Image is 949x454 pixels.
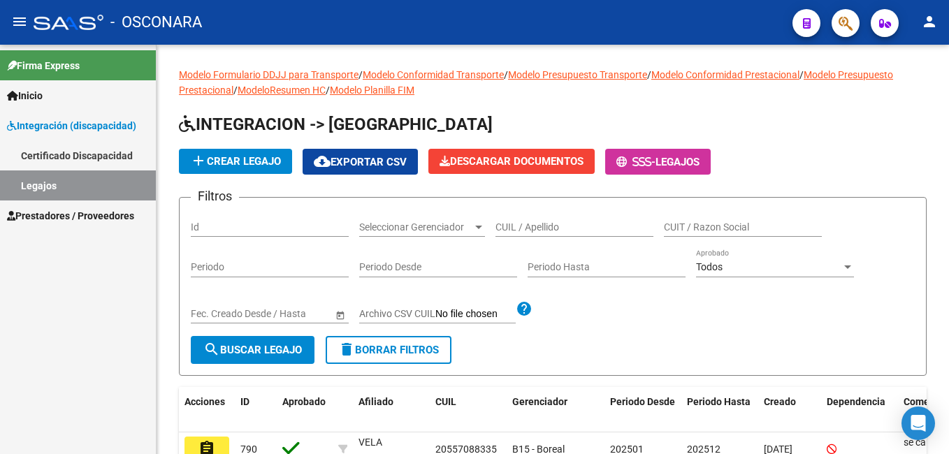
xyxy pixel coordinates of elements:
[191,308,242,320] input: Fecha inicio
[110,7,202,38] span: - OSCONARA
[440,155,584,168] span: Descargar Documentos
[203,344,302,356] span: Buscar Legajo
[190,155,281,168] span: Crear Legajo
[240,396,249,407] span: ID
[508,69,647,80] a: Modelo Presupuesto Transporte
[179,387,235,433] datatable-header-cell: Acciones
[179,149,292,174] button: Crear Legajo
[359,308,435,319] span: Archivo CSV CUIL
[681,387,758,433] datatable-header-cell: Periodo Hasta
[353,387,430,433] datatable-header-cell: Afiliado
[7,118,136,133] span: Integración (discapacidad)
[179,69,358,80] a: Modelo Formulario DDJJ para Transporte
[358,396,393,407] span: Afiliado
[516,300,533,317] mat-icon: help
[330,85,414,96] a: Modelo Planilla FIM
[282,396,326,407] span: Aprobado
[687,396,751,407] span: Periodo Hasta
[326,336,451,364] button: Borrar Filtros
[435,396,456,407] span: CUIL
[235,387,277,433] datatable-header-cell: ID
[610,396,675,407] span: Periodo Desde
[655,156,700,168] span: Legajos
[190,152,207,169] mat-icon: add
[604,387,681,433] datatable-header-cell: Periodo Desde
[338,344,439,356] span: Borrar Filtros
[277,387,333,433] datatable-header-cell: Aprobado
[512,396,567,407] span: Gerenciador
[338,341,355,358] mat-icon: delete
[314,153,331,170] mat-icon: cloud_download
[428,149,595,174] button: Descargar Documentos
[827,396,885,407] span: Dependencia
[191,336,314,364] button: Buscar Legajo
[605,149,711,175] button: -Legajos
[507,387,604,433] datatable-header-cell: Gerenciador
[314,156,407,168] span: Exportar CSV
[7,208,134,224] span: Prestadores / Proveedores
[363,69,504,80] a: Modelo Conformidad Transporte
[359,221,472,233] span: Seleccionar Gerenciador
[179,115,493,134] span: INTEGRACION -> [GEOGRAPHIC_DATA]
[430,387,507,433] datatable-header-cell: CUIL
[821,387,898,433] datatable-header-cell: Dependencia
[238,85,326,96] a: ModeloResumen HC
[184,396,225,407] span: Acciones
[616,156,655,168] span: -
[203,341,220,358] mat-icon: search
[254,308,322,320] input: Fecha fin
[191,186,239,206] h3: Filtros
[7,88,43,103] span: Inicio
[921,13,938,30] mat-icon: person
[758,387,821,433] datatable-header-cell: Creado
[651,69,799,80] a: Modelo Conformidad Prestacional
[696,261,723,272] span: Todos
[333,307,347,322] button: Open calendar
[11,13,28,30] mat-icon: menu
[435,308,516,321] input: Archivo CSV CUIL
[901,407,935,440] div: Open Intercom Messenger
[303,149,418,175] button: Exportar CSV
[764,396,796,407] span: Creado
[7,58,80,73] span: Firma Express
